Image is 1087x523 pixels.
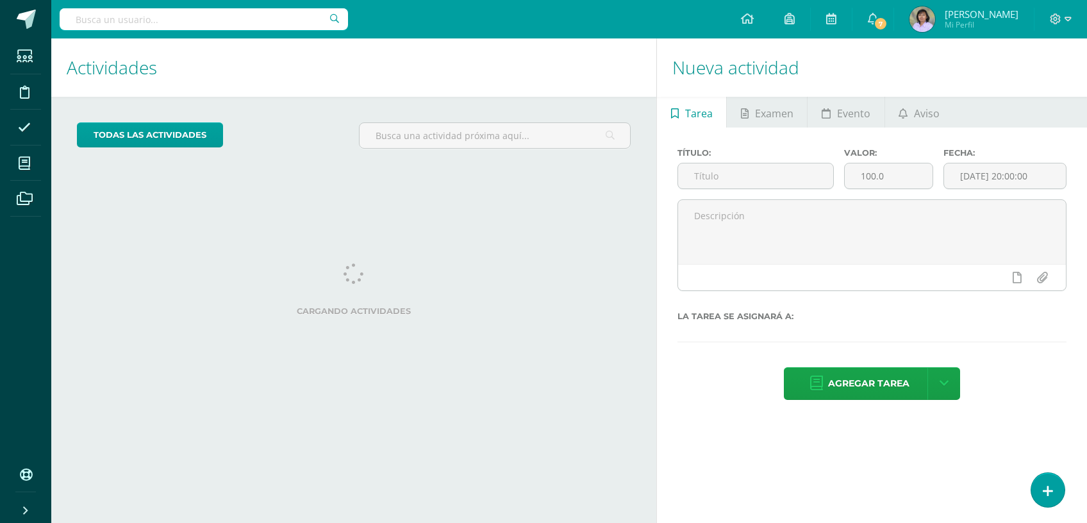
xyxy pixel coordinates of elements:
[837,98,870,129] span: Evento
[677,311,1066,321] label: La tarea se asignará a:
[67,38,641,97] h1: Actividades
[943,148,1066,158] label: Fecha:
[844,148,934,158] label: Valor:
[657,97,726,128] a: Tarea
[60,8,348,30] input: Busca un usuario...
[685,98,713,129] span: Tarea
[845,163,933,188] input: Puntos máximos
[678,163,833,188] input: Título
[727,97,807,128] a: Examen
[77,122,223,147] a: todas las Actividades
[885,97,954,128] a: Aviso
[873,17,887,31] span: 7
[77,306,631,316] label: Cargando actividades
[755,98,793,129] span: Examen
[914,98,940,129] span: Aviso
[677,148,834,158] label: Título:
[945,19,1018,30] span: Mi Perfil
[944,163,1066,188] input: Fecha de entrega
[828,368,909,399] span: Agregar tarea
[808,97,884,128] a: Evento
[909,6,935,32] img: b6a5d1fa7892cd7d290ae33127057d5e.png
[945,8,1018,21] span: [PERSON_NAME]
[360,123,630,148] input: Busca una actividad próxima aquí...
[672,38,1072,97] h1: Nueva actividad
